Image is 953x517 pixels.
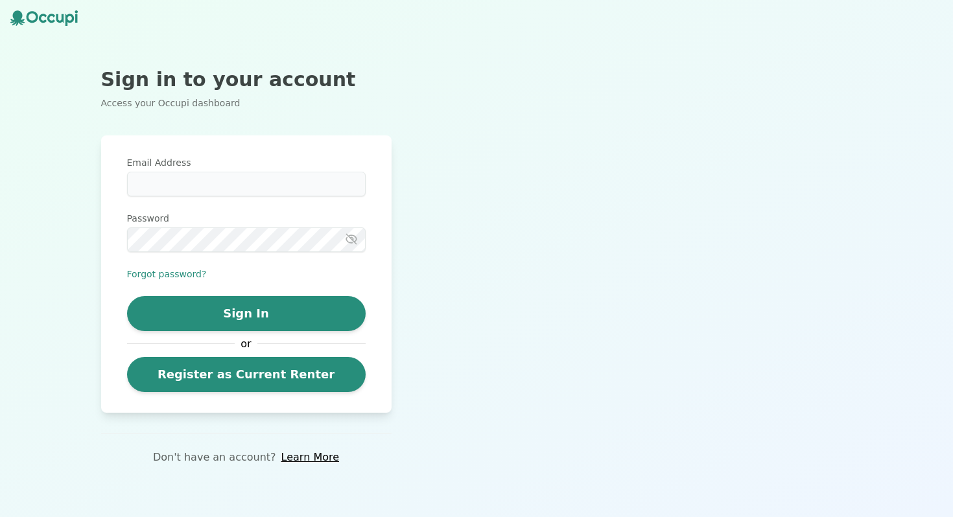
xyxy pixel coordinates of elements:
label: Password [127,212,366,225]
a: Register as Current Renter [127,357,366,392]
button: Forgot password? [127,268,207,281]
h2: Sign in to your account [101,68,392,91]
a: Learn More [281,450,339,465]
p: Don't have an account? [153,450,276,465]
label: Email Address [127,156,366,169]
span: or [235,336,258,352]
button: Sign In [127,296,366,331]
p: Access your Occupi dashboard [101,97,392,109]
